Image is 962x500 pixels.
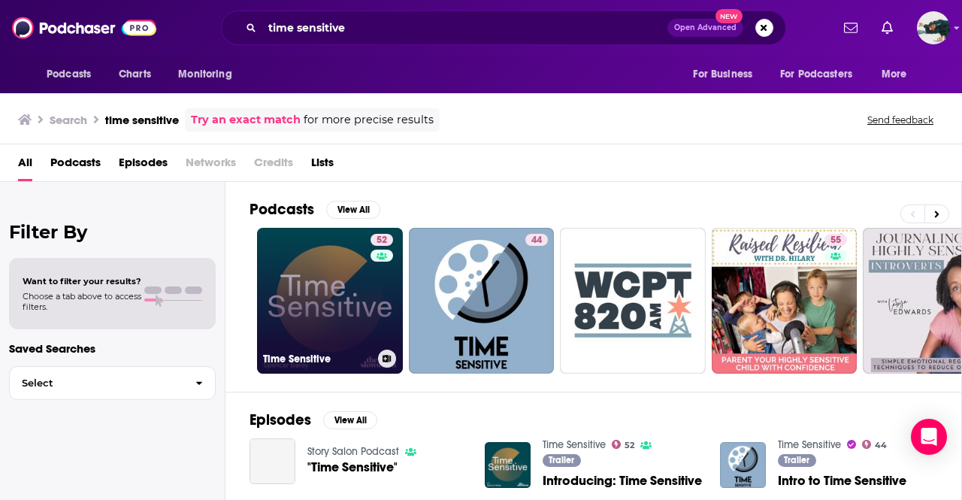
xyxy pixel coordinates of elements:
a: 52 [612,440,635,449]
a: Podcasts [50,150,101,181]
span: Trailer [784,456,809,465]
img: Intro to Time Sensitive [720,442,766,488]
a: EpisodesView All [250,411,377,429]
button: Show profile menu [917,11,950,44]
p: Saved Searches [9,341,216,356]
span: Logged in as fsg.publicity [917,11,950,44]
button: open menu [168,60,251,89]
a: PodcastsView All [250,200,380,219]
a: Show notifications dropdown [876,15,899,41]
button: open menu [871,60,926,89]
span: Select [10,378,183,388]
button: Send feedback [863,114,938,126]
span: for more precise results [304,111,434,129]
a: 55 [712,228,858,374]
a: Episodes [119,150,168,181]
a: Try an exact match [191,111,301,129]
span: 44 [875,442,887,449]
span: More [882,64,907,85]
h3: Search [50,113,87,127]
span: New [715,9,743,23]
a: Charts [109,60,160,89]
input: Search podcasts, credits, & more... [262,16,667,40]
span: For Podcasters [780,64,852,85]
a: 55 [824,234,847,246]
a: Introducing: Time Sensitive [543,474,702,487]
button: Open AdvancedNew [667,19,743,37]
a: "Time Sensitive" [307,461,398,474]
span: Trailer [549,456,574,465]
span: Podcasts [47,64,91,85]
span: Credits [254,150,293,181]
span: 55 [830,233,841,248]
a: 52 [371,234,393,246]
a: "Time Sensitive" [250,438,295,484]
button: View All [326,201,380,219]
img: User Profile [917,11,950,44]
a: Intro to Time Sensitive [778,474,906,487]
button: View All [323,411,377,429]
span: Open Advanced [674,24,737,32]
a: 52Time Sensitive [257,228,403,374]
img: Introducing: Time Sensitive [485,442,531,488]
span: Networks [186,150,236,181]
h3: time sensitive [105,113,179,127]
span: 44 [531,233,542,248]
h2: Filter By [9,221,216,243]
span: 52 [625,442,634,449]
span: Choose a tab above to access filters. [23,291,141,312]
h3: Time Sensitive [263,353,372,365]
span: Charts [119,64,151,85]
div: Search podcasts, credits, & more... [221,11,786,45]
a: Lists [311,150,334,181]
button: open menu [770,60,874,89]
a: 44 [862,440,888,449]
a: 44 [525,234,548,246]
h2: Episodes [250,411,311,429]
a: 44 [409,228,555,374]
h2: Podcasts [250,200,314,219]
div: Open Intercom Messenger [911,419,947,455]
a: Story Salon Podcast [307,445,399,458]
span: Monitoring [178,64,231,85]
a: All [18,150,32,181]
button: Select [9,366,216,400]
span: 52 [377,233,387,248]
button: open menu [36,60,110,89]
img: Podchaser - Follow, Share and Rate Podcasts [12,14,156,42]
span: For Business [693,64,752,85]
button: open menu [682,60,771,89]
span: Want to filter your results? [23,276,141,286]
a: Time Sensitive [543,438,606,451]
a: Show notifications dropdown [838,15,864,41]
a: Time Sensitive [778,438,841,451]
